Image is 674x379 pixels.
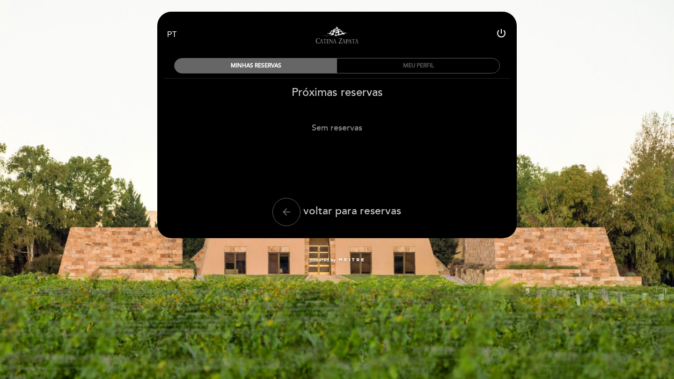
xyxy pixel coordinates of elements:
h2: Próximas reservas [157,86,517,99]
button: power_settings_new [496,28,507,42]
i: arrow_back [281,206,292,218]
span: powered by [309,257,336,263]
a: powered by [309,257,365,263]
div: MEU PERFIL [337,58,499,73]
button: arrow_back [272,198,300,226]
a: Visitas y degustaciones en La Pirámide [278,22,396,48]
span: voltar para reservas [303,204,401,218]
i: power_settings_new [496,28,507,39]
div: Sem reservas [157,123,517,133]
img: MEITRE [338,258,365,262]
div: MINHAS RESERVAS [175,58,337,73]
